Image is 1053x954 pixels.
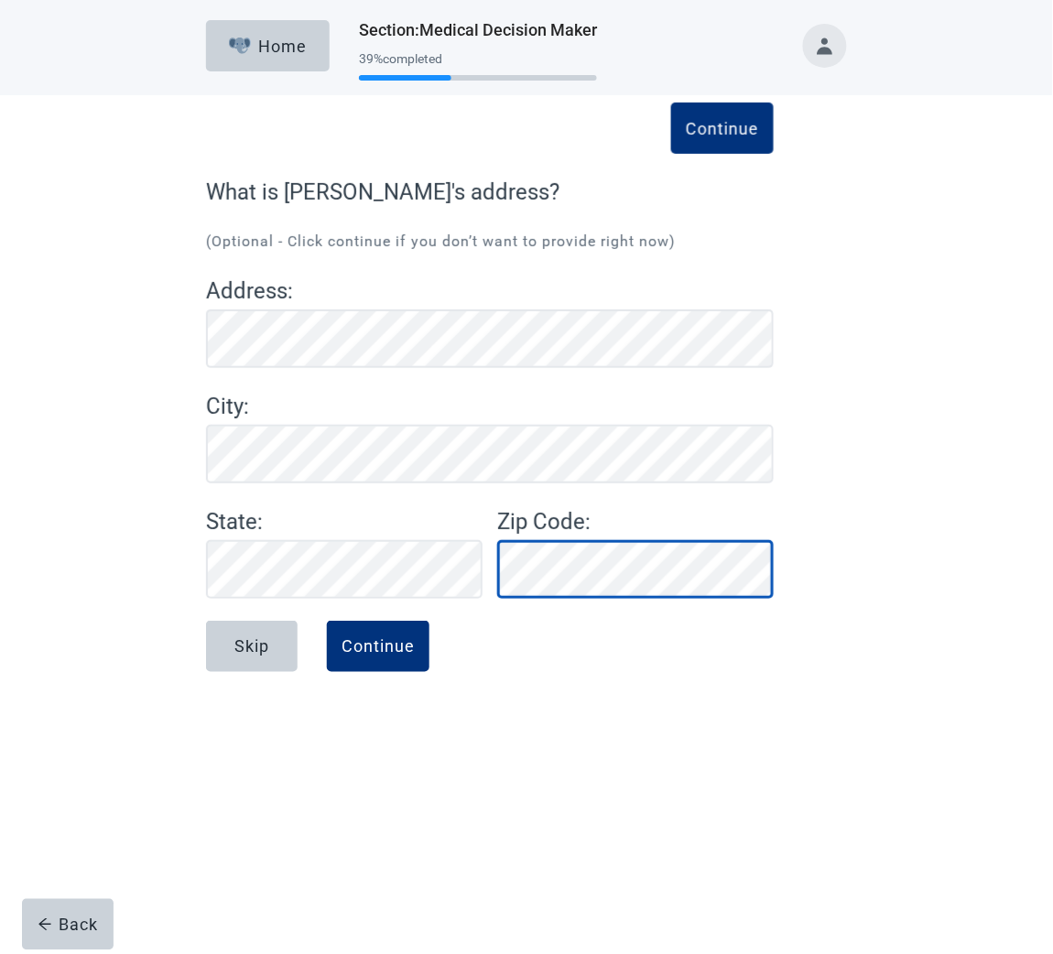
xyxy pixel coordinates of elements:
button: Continue [327,621,429,672]
label: Address : [206,275,774,308]
button: ElephantHome [206,20,330,71]
button: Continue [671,103,774,154]
div: Skip [234,637,269,656]
div: Back [38,916,99,934]
div: Continue [686,119,759,137]
label: City : [206,390,774,423]
h1: Section : Medical Decision Maker [359,17,597,43]
div: Progress section [359,44,597,89]
label: Zip Code : [497,505,774,538]
div: Home [229,37,308,55]
img: Elephant [229,38,252,54]
p: (Optional - Click continue if you don’t want to provide right now) [206,231,774,253]
span: arrow-left [38,917,52,932]
div: Continue [342,637,415,656]
button: arrow-leftBack [22,899,114,950]
label: What is [PERSON_NAME]'s address? [206,176,774,209]
label: State : [206,505,483,538]
button: Skip [206,621,298,672]
button: Toggle account menu [803,24,847,68]
div: 39 % completed [359,51,597,66]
